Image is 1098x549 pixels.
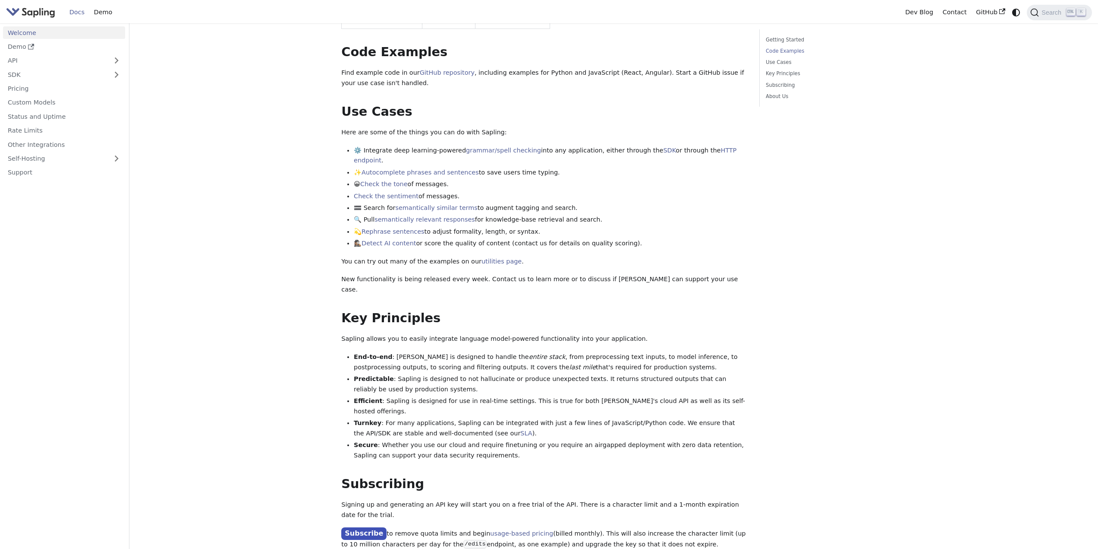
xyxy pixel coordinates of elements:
button: Switch between dark and light mode (currently system mode) [1010,6,1022,19]
span: Search [1039,9,1067,16]
p: Sapling allows you to easily integrate language model-powered functionality into your application. [341,334,747,344]
a: Status and Uptime [3,110,125,123]
a: Demo [89,6,117,19]
li: ⚙️ Integrate deep learning-powered into any application, either through the or through the . [354,146,747,166]
h2: Use Cases [341,104,747,120]
a: Subscribing [766,81,883,89]
h2: Key Principles [341,311,747,326]
a: Other Integrations [3,138,125,151]
a: Demo [3,41,125,53]
img: Sapling.ai [6,6,55,19]
h2: Code Examples [341,44,747,60]
a: Self-Hosting [3,152,125,165]
a: Check the tone [360,181,407,187]
strong: Predictable [354,375,394,382]
strong: End-to-end [354,353,392,360]
p: Find example code in our , including examples for Python and JavaScript (React, Angular). Start a... [341,68,747,89]
li: 🟰 Search for to augment tagging and search. [354,203,747,213]
strong: Secure [354,441,378,448]
a: About Us [766,92,883,101]
em: last mile [569,364,596,371]
a: Docs [65,6,89,19]
a: API [3,54,108,67]
kbd: K [1077,8,1085,16]
a: SLA [520,430,532,437]
button: Expand sidebar category 'SDK' [108,68,125,81]
li: : Whether you use our cloud and require finetuning or you require an airgapped deployment with ze... [354,440,747,461]
li: of messages. [354,191,747,202]
a: Detect AI content [362,240,416,247]
a: Welcome [3,26,125,39]
h2: Subscribing [341,476,747,492]
a: Key Principles [766,70,883,78]
a: Dev Blog [900,6,938,19]
a: usage-based pricing [490,530,553,537]
a: GitHub [971,6,1010,19]
a: SDK [3,68,108,81]
p: New functionality is being released every week. Contact us to learn more or to discuss if [PERSON... [341,274,747,295]
a: semantically relevant responses [374,216,475,223]
a: Rate Limits [3,124,125,137]
a: GitHub repository [420,69,475,76]
code: /edits [463,540,487,549]
li: ✨ to save users time typing. [354,168,747,178]
li: : Sapling is designed for use in real-time settings. This is true for both [PERSON_NAME]'s cloud ... [354,396,747,417]
button: Expand sidebar category 'API' [108,54,125,67]
li: 💫 to adjust formality, length, or syntax. [354,227,747,237]
a: utilities page [481,258,522,265]
a: Pricing [3,83,125,95]
a: Subscribe [341,527,387,540]
a: Support [3,166,125,179]
a: Rephrase sentences [362,228,424,235]
a: Autocomplete phrases and sentences [362,169,479,176]
a: Contact [938,6,972,19]
strong: Efficient [354,397,382,404]
a: SDK [663,147,676,154]
li: : Sapling is designed to not hallucinate or produce unexpected texts. It returns structured outpu... [354,374,747,395]
a: Use Cases [766,58,883,67]
li: 🕵🏽‍♀️ or score the quality of content (contact us for details on quality scoring). [354,238,747,249]
p: Signing up and generating an API key will start you on a free trial of the API. There is a charac... [341,500,747,520]
a: Custom Models [3,96,125,109]
li: 🔍 Pull for knowledge-base retrieval and search. [354,215,747,225]
a: grammar/spell checking [466,147,541,154]
li: : For many applications, Sapling can be integrated with just a few lines of JavaScript/Python cod... [354,418,747,439]
a: Sapling.ai [6,6,58,19]
a: semantically similar terms [395,204,477,211]
a: Code Examples [766,47,883,55]
a: Getting Started [766,36,883,44]
li: : [PERSON_NAME] is designed to handle the , from preprocessing text inputs, to model inference, t... [354,352,747,373]
a: Check the sentiment [354,193,418,200]
button: Search (Ctrl+K) [1027,5,1092,20]
li: 😀 of messages. [354,179,747,190]
em: entire stack [529,353,566,360]
strong: Turnkey [354,419,381,426]
p: Here are some of the things you can do with Sapling: [341,127,747,138]
p: You can try out many of the examples on our . [341,257,747,267]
